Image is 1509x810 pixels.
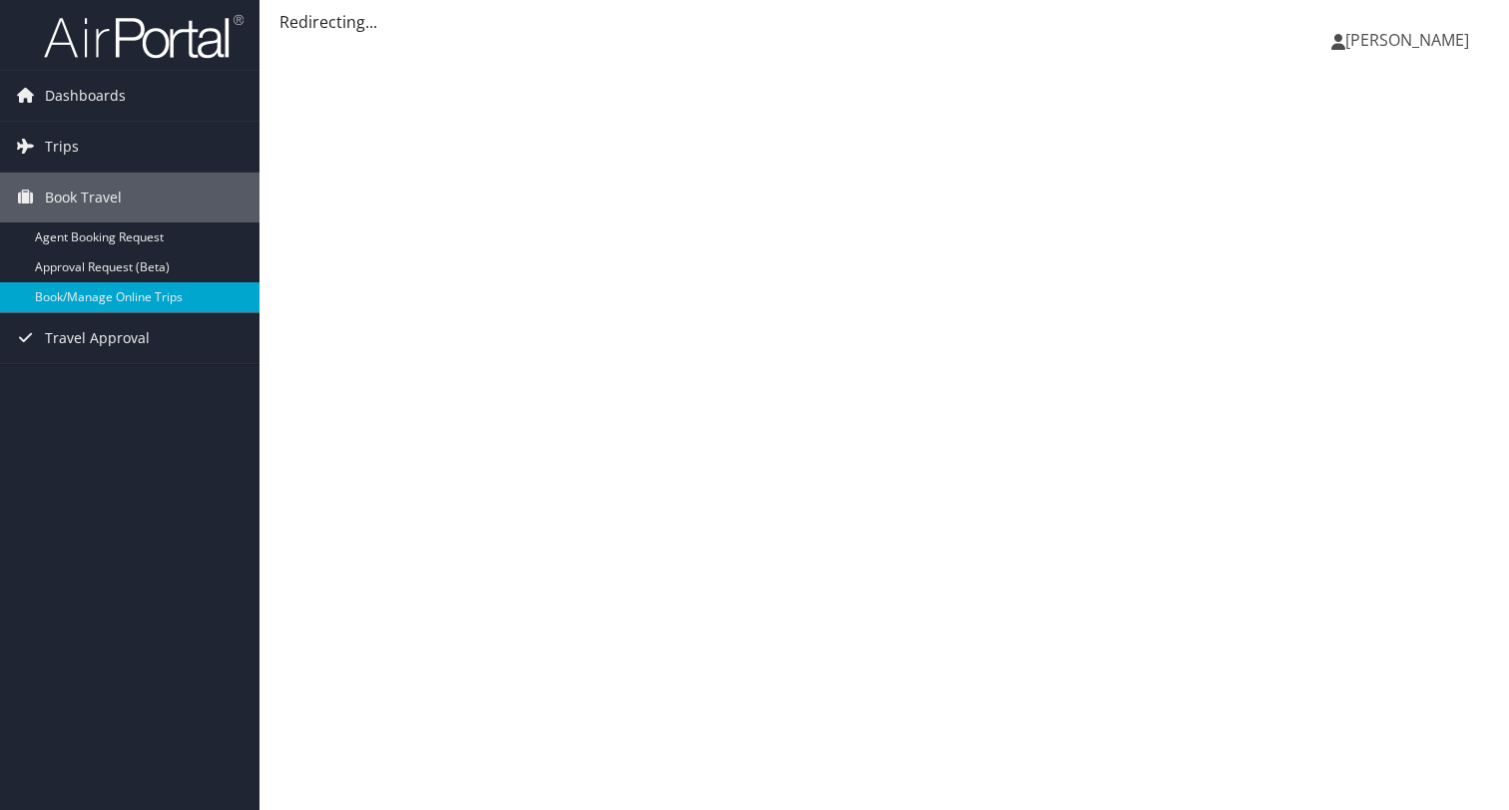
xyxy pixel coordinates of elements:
a: [PERSON_NAME] [1331,10,1489,70]
img: airportal-logo.png [44,13,244,60]
span: Trips [45,122,79,172]
span: Dashboards [45,71,126,121]
span: Book Travel [45,173,122,222]
span: Travel Approval [45,313,150,363]
div: Redirecting... [279,10,1489,34]
span: [PERSON_NAME] [1345,29,1469,51]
